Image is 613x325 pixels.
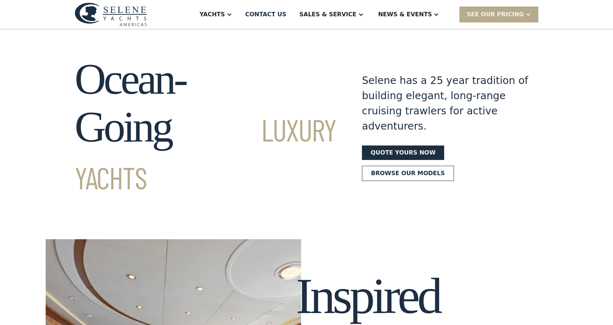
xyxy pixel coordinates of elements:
[362,73,529,134] div: Selene has a 25 year tradition of building elegant, long-range cruising trawlers for active adven...
[75,55,336,199] h1: Ocean-Going
[75,111,336,195] span: Luxury Yachts
[299,10,356,19] div: Sales & Service
[75,3,147,26] img: logo
[378,10,432,19] div: News & EVENTS
[362,145,444,160] a: Quote yours now
[200,10,225,19] div: Yachts
[362,166,454,181] a: Browse our models
[459,7,538,22] div: SEE Our Pricing
[467,10,524,19] div: SEE Our Pricing
[245,10,287,19] div: Contact US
